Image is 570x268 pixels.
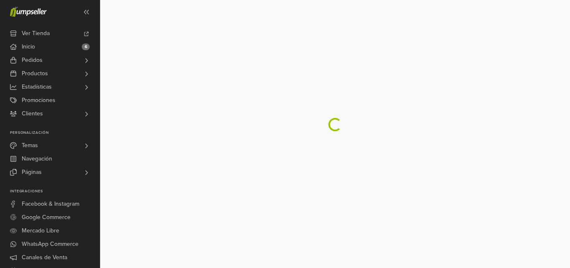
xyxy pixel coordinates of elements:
span: Facebook & Instagram [22,197,79,211]
span: Google Commerce [22,211,71,224]
span: Mercado Libre [22,224,59,237]
span: Inicio [22,40,35,54]
p: Integraciones [10,189,100,194]
span: Estadísticas [22,80,52,94]
span: Temas [22,139,38,152]
span: Canales de Venta [22,251,67,264]
span: Páginas [22,166,42,179]
span: Ver Tienda [22,27,50,40]
span: Pedidos [22,54,43,67]
span: Promociones [22,94,55,107]
span: Clientes [22,107,43,120]
span: Productos [22,67,48,80]
span: Navegación [22,152,52,166]
span: 6 [82,43,90,50]
p: Personalización [10,130,100,135]
span: WhatsApp Commerce [22,237,78,251]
